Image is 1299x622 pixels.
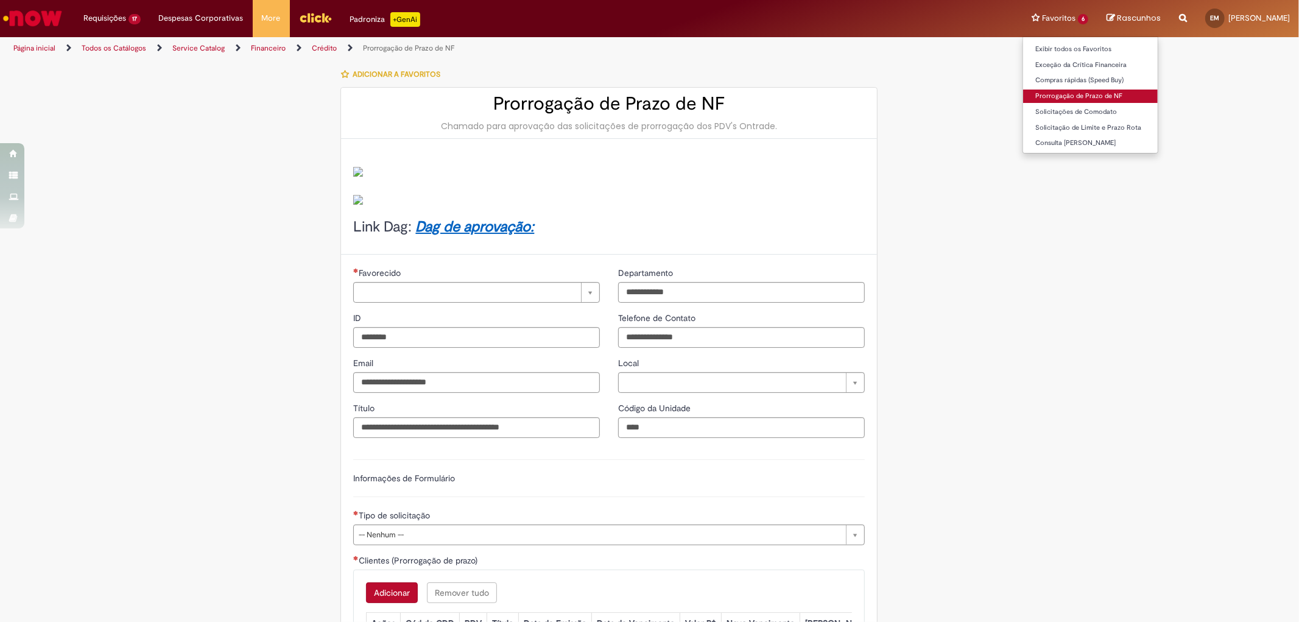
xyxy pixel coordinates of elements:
span: EM [1211,14,1220,22]
a: Exceção da Crítica Financeira [1023,58,1158,72]
a: Service Catalog [172,43,225,53]
a: Crédito [312,43,337,53]
a: Consulta [PERSON_NAME] [1023,136,1158,150]
img: sys_attachment.do [353,195,363,205]
h3: Link Dag: [353,219,865,235]
a: Exibir todos os Favoritos [1023,43,1158,56]
a: Limpar campo Local [618,372,865,393]
p: +GenAi [390,12,420,27]
span: Email [353,358,376,369]
a: Prorrogação de Prazo de NF [1023,90,1158,103]
a: Limpar campo Favorecido [353,282,600,303]
h2: Prorrogação de Prazo de NF [353,94,865,114]
div: Padroniza [350,12,420,27]
input: Departamento [618,282,865,303]
ul: Favoritos [1023,37,1158,154]
span: Requisições [83,12,126,24]
div: Chamado para aprovação das solicitações de prorrogação dos PDV's Ontrade. [353,120,865,132]
span: -- Nenhum -- [359,525,840,545]
span: Título [353,403,377,414]
span: ID [353,313,364,323]
a: Solicitação de Limite e Prazo Rota [1023,121,1158,135]
input: Título [353,417,600,438]
a: Rascunhos [1107,13,1161,24]
span: Local [618,358,641,369]
span: 17 [128,14,141,24]
span: Telefone de Contato [618,313,698,323]
a: Compras rápidas (Speed Buy) [1023,74,1158,87]
span: Necessários [353,511,359,515]
a: Dag de aprovação: [415,217,534,236]
a: Página inicial [13,43,55,53]
span: Tipo de solicitação [359,510,432,521]
span: Clientes (Prorrogação de prazo) [359,555,480,566]
span: 6 [1078,14,1088,24]
img: click_logo_yellow_360x200.png [299,9,332,27]
span: Favoritos [1042,12,1075,24]
span: More [262,12,281,24]
a: Solicitações de Comodato [1023,105,1158,119]
span: Necessários - Favorecido [359,267,403,278]
ul: Trilhas de página [9,37,857,60]
span: Necessários [353,268,359,273]
input: Código da Unidade [618,417,865,438]
a: Prorrogação de Prazo de NF [363,43,454,53]
span: Rascunhos [1117,12,1161,24]
input: ID [353,327,600,348]
span: Código da Unidade [618,403,693,414]
button: Adicionar uma linha para Clientes (Prorrogação de prazo) [366,582,418,603]
a: Todos os Catálogos [82,43,146,53]
input: Email [353,372,600,393]
button: Adicionar a Favoritos [340,62,447,87]
span: [PERSON_NAME] [1228,13,1290,23]
span: Necessários [353,556,359,560]
span: Despesas Corporativas [159,12,244,24]
img: ServiceNow [1,6,64,30]
label: Informações de Formulário [353,473,455,484]
a: Financeiro [251,43,286,53]
img: sys_attachment.do [353,167,363,177]
span: Departamento [618,267,675,278]
span: Adicionar a Favoritos [353,69,440,79]
input: Telefone de Contato [618,327,865,348]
